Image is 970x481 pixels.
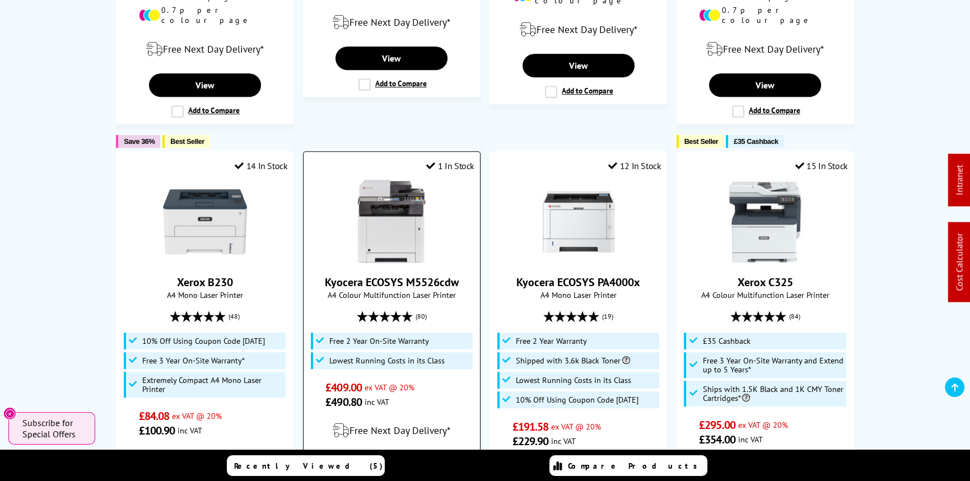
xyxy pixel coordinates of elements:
[702,356,843,374] span: Free 3 Year On-Site Warranty and Extend up to 5 Years*
[426,160,474,171] div: 1 In Stock
[516,395,638,404] span: 10% Off Using Coupon Code [DATE]
[349,255,433,266] a: Kyocera ECOSYS M5526cdw
[496,289,661,300] span: A4 Mono Laser Printer
[516,275,640,289] a: Kyocera ECOSYS PA4000x
[789,306,800,327] span: (84)
[349,180,433,264] img: Kyocera ECOSYS M5526cdw
[335,46,447,70] a: View
[738,434,763,445] span: inc VAT
[227,455,385,476] a: Recently Viewed (5)
[723,255,807,266] a: Xerox C325
[551,421,601,432] span: ex VAT @ 20%
[163,180,247,264] img: Xerox B230
[234,461,383,471] span: Recently Viewed (5)
[699,432,735,447] span: £354.00
[549,455,707,476] a: Compare Products
[177,275,233,289] a: Xerox B230
[516,337,587,345] span: Free 2 Year Warranty
[738,419,788,430] span: ex VAT @ 20%
[325,275,459,289] a: Kyocera ECOSYS M5526cdw
[3,407,16,420] button: Close
[496,14,661,45] div: modal_delivery
[22,417,84,440] span: Subscribe for Special Offers
[309,289,474,300] span: A4 Colour Multifunction Laser Printer
[235,160,287,171] div: 14 In Stock
[142,376,283,394] span: Extremely Compact A4 Mono Laser Printer
[142,356,245,365] span: Free 3 Year On-Site Warranty*
[329,356,445,365] span: Lowest Running Costs in its Class
[537,255,621,266] a: Kyocera ECOSYS PA4000x
[124,137,155,146] span: Save 36%
[122,289,287,300] span: A4 Mono Laser Printer
[365,382,414,393] span: ex VAT @ 20%
[702,337,750,345] span: £35 Cashback
[139,409,170,423] span: £84.08
[568,461,703,471] span: Compare Products
[329,337,429,345] span: Free 2 Year On-Site Warranty
[172,410,222,421] span: ex VAT @ 20%
[516,356,630,365] span: Shipped with 3.6k Black Toner
[516,376,631,385] span: Lowest Running Costs in its Class
[551,436,576,446] span: inc VAT
[523,54,635,77] a: View
[954,165,965,195] a: Intranet
[122,443,287,475] div: modal_delivery
[726,135,784,148] button: £35 Cashback
[702,385,843,403] span: Ships with 1.5K Black and 1K CMY Toner Cartridges*
[699,5,831,25] li: 0.7p per colour page
[954,234,965,291] a: Cost Calculator
[545,86,613,98] label: Add to Compare
[512,434,549,449] span: £229.90
[122,34,287,65] div: modal_delivery
[416,306,427,327] span: (80)
[170,137,204,146] span: Best Seller
[171,105,240,118] label: Add to Compare
[683,289,848,300] span: A4 Colour Multifunction Laser Printer
[684,137,719,146] span: Best Seller
[309,415,474,446] div: modal_delivery
[723,180,807,264] img: Xerox C325
[512,419,549,434] span: £191.58
[325,380,362,395] span: £409.00
[142,337,265,345] span: 10% Off Using Coupon Code [DATE]
[732,105,800,118] label: Add to Compare
[149,73,261,97] a: View
[116,135,160,148] button: Save 36%
[608,160,661,171] div: 12 In Stock
[734,137,778,146] span: £35 Cashback
[178,425,202,436] span: inc VAT
[365,396,389,407] span: inc VAT
[139,5,271,25] li: 0.7p per colour page
[683,34,848,65] div: modal_delivery
[677,135,724,148] button: Best Seller
[139,423,175,438] span: £100.90
[325,395,362,409] span: £490.80
[228,306,240,327] span: (48)
[738,275,793,289] a: Xerox C325
[699,418,735,432] span: £295.00
[163,255,247,266] a: Xerox B230
[537,180,621,264] img: Kyocera ECOSYS PA4000x
[709,73,821,97] a: View
[795,160,848,171] div: 15 In Stock
[602,306,613,327] span: (19)
[309,7,474,38] div: modal_delivery
[358,78,427,91] label: Add to Compare
[162,135,210,148] button: Best Seller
